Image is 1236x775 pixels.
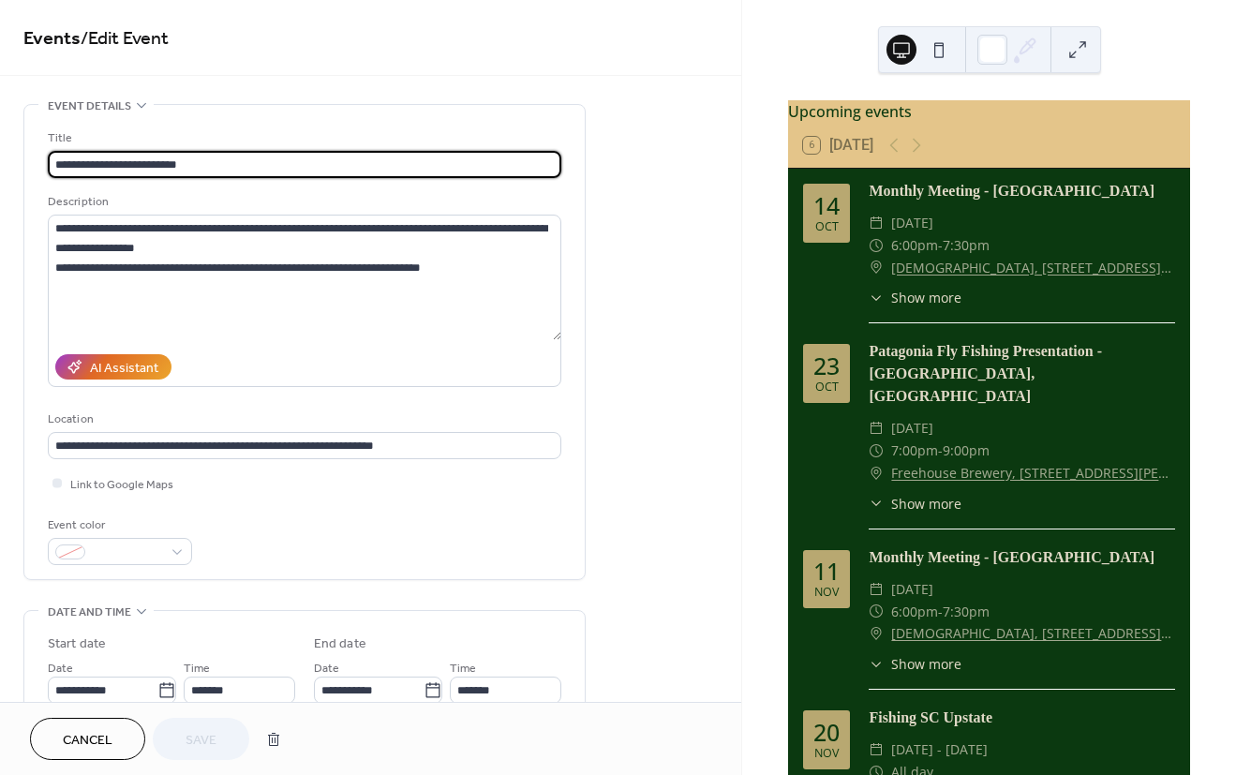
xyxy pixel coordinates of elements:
span: 9:00pm [943,440,990,462]
span: Show more [891,494,961,514]
button: ​Show more [869,654,961,674]
div: Patagonia Fly Fishing Presentation - [GEOGRAPHIC_DATA], [GEOGRAPHIC_DATA] [869,340,1175,408]
a: Fishing SC Upstate [869,709,992,725]
a: Freehouse Brewery, [STREET_ADDRESS][PERSON_NAME] [891,462,1175,484]
div: Upcoming events [788,100,1190,123]
div: Oct [815,221,839,233]
div: ​ [869,257,884,279]
a: [DEMOGRAPHIC_DATA], [STREET_ADDRESS] [GEOGRAPHIC_DATA], SC 29201 [891,622,1175,645]
div: ​ [869,417,884,440]
span: [DATE] - [DATE] [891,738,988,761]
span: - [938,234,943,257]
div: Event color [48,515,188,535]
div: ​ [869,462,884,484]
div: 14 [813,194,840,217]
div: Location [48,410,558,429]
div: Nov [814,748,839,760]
span: Date [314,659,339,678]
span: Cancel [63,731,112,751]
div: ​ [869,654,884,674]
button: Cancel [30,718,145,760]
span: 6:00pm [891,601,938,623]
button: ​Show more [869,494,961,514]
div: 20 [813,721,840,744]
span: Time [450,659,476,678]
span: Date and time [48,603,131,622]
div: Oct [815,381,839,394]
span: Time [184,659,210,678]
a: Events [23,21,81,57]
span: 7:30pm [943,601,990,623]
div: 23 [813,354,840,378]
span: 7:30pm [943,234,990,257]
div: Start date [48,634,106,654]
div: End date [314,634,366,654]
div: Monthly Meeting - [GEOGRAPHIC_DATA] [869,180,1175,202]
button: ​Show more [869,288,961,307]
div: ​ [869,494,884,514]
div: Description [48,192,558,212]
div: ​ [869,440,884,462]
button: AI Assistant [55,354,171,380]
div: Nov [814,587,839,599]
span: 6:00pm [891,234,938,257]
div: ​ [869,578,884,601]
span: Show more [891,288,961,307]
div: ​ [869,288,884,307]
div: ​ [869,738,884,761]
span: Date [48,659,73,678]
div: Monthly Meeting - [GEOGRAPHIC_DATA] [869,546,1175,569]
span: - [938,440,943,462]
a: [DEMOGRAPHIC_DATA], [STREET_ADDRESS] [GEOGRAPHIC_DATA], SC 29201 [891,257,1175,279]
span: [DATE] [891,417,933,440]
div: 11 [813,559,840,583]
div: ​ [869,601,884,623]
div: AI Assistant [90,359,158,379]
div: ​ [869,622,884,645]
span: - [938,601,943,623]
div: ​ [869,212,884,234]
div: ​ [869,234,884,257]
span: Event details [48,97,131,116]
span: Link to Google Maps [70,475,173,495]
span: / Edit Event [81,21,169,57]
span: [DATE] [891,578,933,601]
div: Title [48,128,558,148]
span: 7:00pm [891,440,938,462]
span: Show more [891,654,961,674]
span: [DATE] [891,212,933,234]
